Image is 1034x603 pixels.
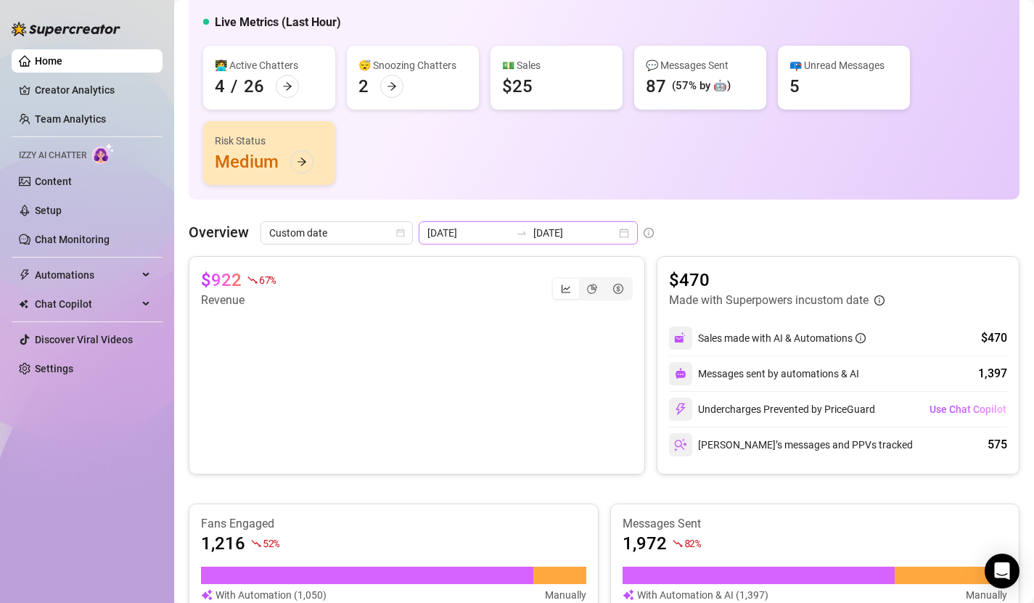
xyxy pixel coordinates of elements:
div: 575 [988,436,1007,454]
img: AI Chatter [92,143,115,164]
span: fall [251,538,261,549]
div: 87 [646,75,666,98]
span: line-chart [561,284,571,294]
a: Settings [35,363,73,374]
span: fall [247,275,258,285]
span: 67 % [259,273,276,287]
button: Use Chat Copilot [929,398,1007,421]
article: $922 [201,268,242,292]
span: 52 % [263,536,279,550]
input: Start date [427,225,510,241]
span: dollar-circle [613,284,623,294]
span: info-circle [855,333,866,343]
article: Manually [545,587,586,603]
div: 💬 Messages Sent [646,57,755,73]
a: Setup [35,205,62,216]
div: Sales made with AI & Automations [698,330,866,346]
a: Discover Viral Videos [35,334,133,345]
span: arrow-right [282,81,292,91]
div: [PERSON_NAME]’s messages and PPVs tracked [669,433,913,456]
span: Izzy AI Chatter [19,149,86,163]
input: End date [533,225,616,241]
a: Content [35,176,72,187]
a: Creator Analytics [35,78,151,102]
span: info-circle [874,295,885,305]
div: 2 [358,75,369,98]
span: fall [673,538,683,549]
article: With Automation & AI (1,397) [637,587,768,603]
div: Undercharges Prevented by PriceGuard [669,398,875,421]
article: Manually [966,587,1007,603]
div: 😴 Snoozing Chatters [358,57,467,73]
img: logo-BBDzfeDw.svg [12,22,120,36]
div: $25 [502,75,533,98]
a: Chat Monitoring [35,234,110,245]
span: swap-right [516,227,528,239]
div: Risk Status [215,133,324,149]
span: thunderbolt [19,269,30,281]
article: Fans Engaged [201,516,586,532]
a: Team Analytics [35,113,106,125]
a: Home [35,55,62,67]
div: $470 [981,329,1007,347]
img: svg%3e [675,368,686,380]
article: 1,216 [201,532,245,555]
span: calendar [396,229,405,237]
div: 1,397 [978,365,1007,382]
img: svg%3e [674,332,687,345]
img: svg%3e [674,403,687,416]
img: svg%3e [201,587,213,603]
article: Overview [189,221,249,243]
div: 📪 Unread Messages [789,57,898,73]
div: 5 [789,75,800,98]
span: info-circle [644,228,654,238]
div: 👩‍💻 Active Chatters [215,57,324,73]
span: 82 % [684,536,701,550]
h5: Live Metrics (Last Hour) [215,14,341,31]
span: Chat Copilot [35,292,138,316]
img: svg%3e [623,587,634,603]
img: Chat Copilot [19,299,28,309]
article: Revenue [201,292,276,309]
div: Messages sent by automations & AI [669,362,859,385]
span: pie-chart [587,284,597,294]
div: 4 [215,75,225,98]
div: (57% by 🤖) [672,78,731,95]
article: Messages Sent [623,516,1008,532]
span: to [516,227,528,239]
span: Automations [35,263,138,287]
article: $470 [669,268,885,292]
span: arrow-right [297,157,307,167]
div: segmented control [551,277,633,300]
span: arrow-right [387,81,397,91]
span: Use Chat Copilot [930,403,1006,415]
div: Open Intercom Messenger [985,554,1019,588]
article: Made with Superpowers in custom date [669,292,869,309]
img: svg%3e [674,438,687,451]
span: Custom date [269,222,404,244]
div: 26 [244,75,264,98]
div: 💵 Sales [502,57,611,73]
article: 1,972 [623,532,667,555]
article: With Automation (1,050) [216,587,327,603]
